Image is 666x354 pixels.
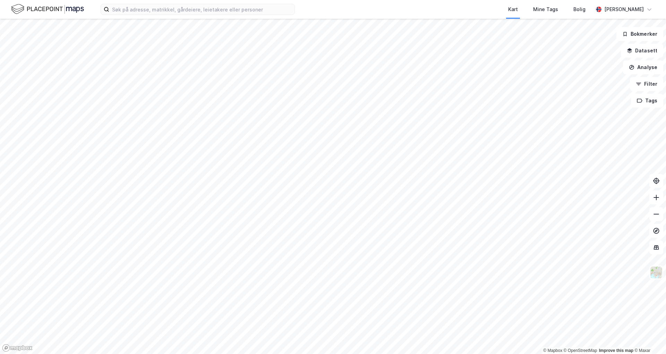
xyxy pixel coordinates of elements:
[650,266,663,279] img: Z
[631,94,663,108] button: Tags
[2,344,33,352] a: Mapbox homepage
[623,60,663,74] button: Analyse
[604,5,644,14] div: [PERSON_NAME]
[564,348,597,353] a: OpenStreetMap
[631,321,666,354] iframe: Chat Widget
[616,27,663,41] button: Bokmerker
[11,3,84,15] img: logo.f888ab2527a4732fd821a326f86c7f29.svg
[573,5,586,14] div: Bolig
[533,5,558,14] div: Mine Tags
[109,4,294,15] input: Søk på adresse, matrikkel, gårdeiere, leietakere eller personer
[631,321,666,354] div: Kontrollprogram for chat
[508,5,518,14] div: Kart
[599,348,633,353] a: Improve this map
[543,348,562,353] a: Mapbox
[621,44,663,58] button: Datasett
[630,77,663,91] button: Filter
